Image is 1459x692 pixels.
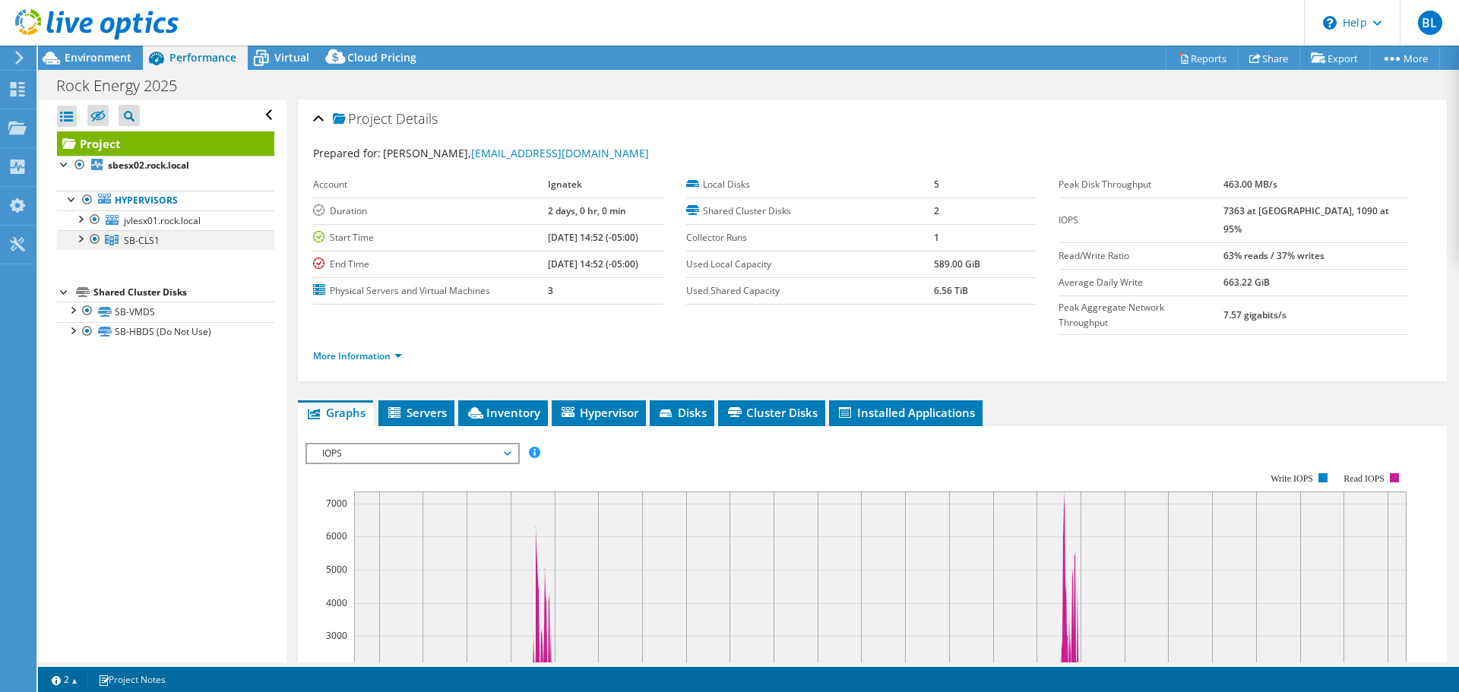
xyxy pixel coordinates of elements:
[686,177,934,192] label: Local Disks
[1299,46,1370,70] a: Export
[726,405,818,420] span: Cluster Disks
[1059,177,1223,192] label: Peak Disk Throughput
[396,109,438,128] span: Details
[1369,46,1440,70] a: More
[57,156,274,175] a: sbesx02.rock.local
[934,178,939,191] b: 5
[313,257,548,272] label: End Time
[548,258,638,270] b: [DATE] 14:52 (-05:00)
[934,204,939,217] b: 2
[1223,204,1389,235] b: 7363 at [GEOGRAPHIC_DATA], 1090 at 95%
[326,563,347,576] text: 5000
[313,146,381,160] label: Prepared for:
[1059,300,1223,330] label: Peak Aggregate Network Throughput
[333,112,392,127] span: Project
[169,50,236,65] span: Performance
[657,405,707,420] span: Disks
[559,405,638,420] span: Hypervisor
[548,284,553,297] b: 3
[326,497,347,510] text: 7000
[548,178,582,191] b: Ignatek
[1059,213,1223,228] label: IOPS
[93,283,274,302] div: Shared Cluster Disks
[934,231,939,244] b: 1
[87,670,176,689] a: Project Notes
[1166,46,1239,70] a: Reports
[347,50,416,65] span: Cloud Pricing
[313,177,548,192] label: Account
[315,444,510,463] span: IOPS
[383,146,649,160] span: [PERSON_NAME],
[1271,473,1313,484] text: Write IOPS
[1323,16,1337,30] svg: \n
[326,596,347,609] text: 4000
[1223,276,1270,289] b: 663.22 GiB
[57,191,274,210] a: Hypervisors
[65,50,131,65] span: Environment
[108,159,189,172] b: sbesx02.rock.local
[41,670,88,689] a: 2
[1223,308,1287,321] b: 7.57 gigabits/s
[313,204,548,219] label: Duration
[57,230,274,250] a: SB-CLS1
[326,629,347,642] text: 3000
[57,322,274,342] a: SB-HBDS (Do Not Use)
[1059,248,1223,264] label: Read/Write Ratio
[1223,178,1277,191] b: 463.00 MB/s
[1059,275,1223,290] label: Average Daily Write
[1418,11,1442,35] span: BL
[386,405,447,420] span: Servers
[49,77,201,94] h1: Rock Energy 2025
[305,405,366,420] span: Graphs
[124,234,160,247] span: SB-CLS1
[1344,473,1385,484] text: Read IOPS
[1223,249,1324,262] b: 63% reads / 37% writes
[934,258,980,270] b: 589.00 GiB
[326,529,347,542] text: 6000
[274,50,309,65] span: Virtual
[57,302,274,321] a: SB-VMDS
[837,405,975,420] span: Installed Applications
[471,146,649,160] a: [EMAIL_ADDRESS][DOMAIN_NAME]
[686,283,934,299] label: Used Shared Capacity
[686,204,934,219] label: Shared Cluster Disks
[1238,46,1300,70] a: Share
[57,131,274,156] a: Project
[686,257,934,272] label: Used Local Capacity
[313,230,548,245] label: Start Time
[466,405,540,420] span: Inventory
[313,349,402,362] a: More Information
[934,284,968,297] b: 6.56 TiB
[124,214,201,227] span: jvlesx01.rock.local
[548,231,638,244] b: [DATE] 14:52 (-05:00)
[548,204,626,217] b: 2 days, 0 hr, 0 min
[57,210,274,230] a: jvlesx01.rock.local
[313,283,548,299] label: Physical Servers and Virtual Machines
[686,230,934,245] label: Collector Runs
